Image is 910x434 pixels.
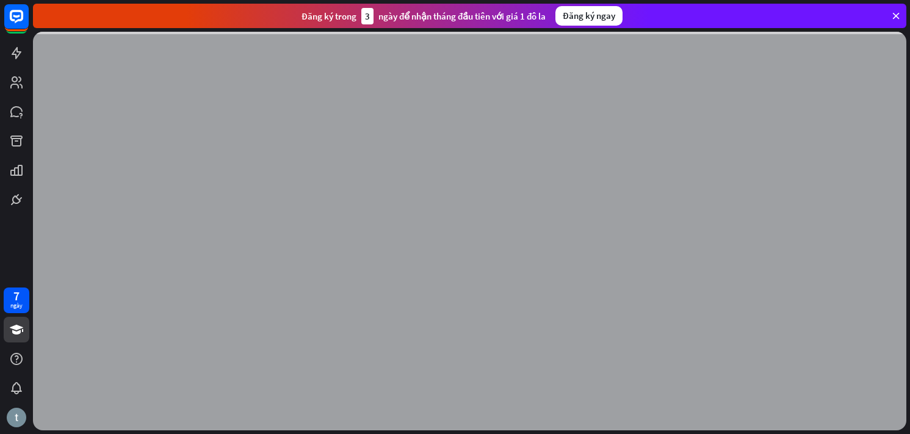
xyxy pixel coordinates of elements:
[563,10,615,21] font: Đăng ký ngay
[378,10,546,22] font: ngày để nhận tháng đầu tiên với giá 1 đô la
[302,10,356,22] font: Đăng ký trong
[4,288,29,313] a: 7 ngày
[365,10,370,22] font: 3
[10,302,23,309] font: ngày
[13,288,20,303] font: 7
